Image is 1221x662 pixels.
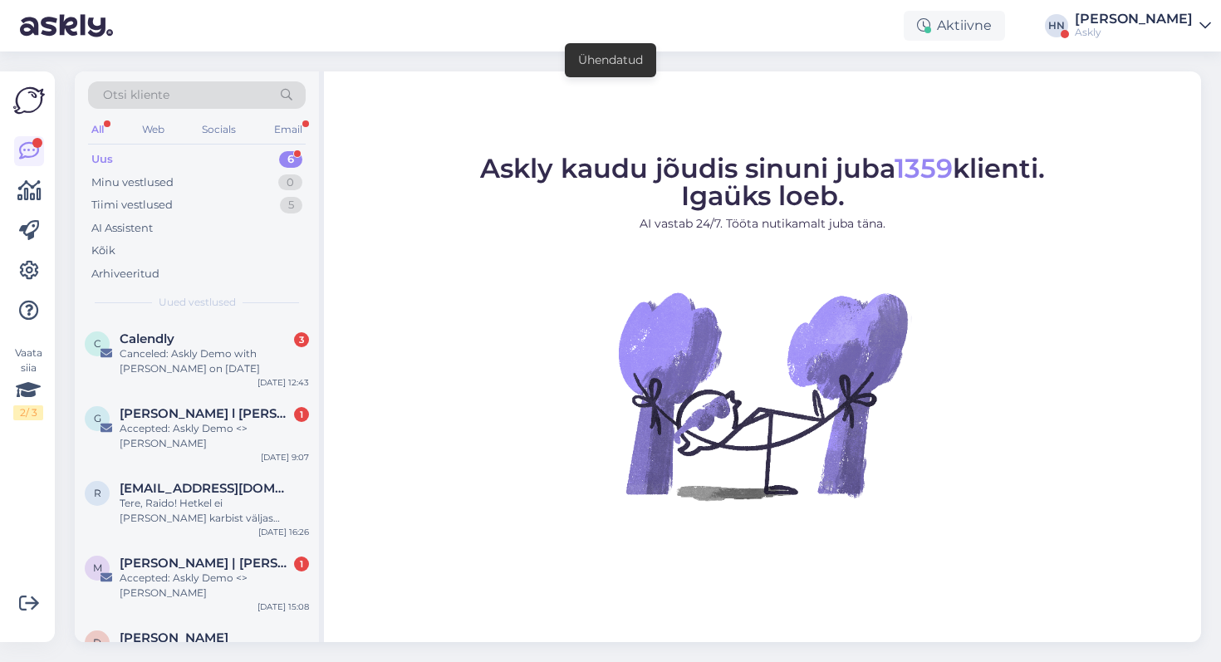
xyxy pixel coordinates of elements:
span: G [94,412,101,424]
div: Minu vestlused [91,174,174,191]
span: D [93,636,101,649]
div: 1 [294,557,309,571]
div: Socials [199,119,239,140]
div: [PERSON_NAME] [1075,12,1193,26]
div: 2 / 3 [13,405,43,420]
p: AI vastab 24/7. Tööta nutikamalt juba täna. [480,215,1045,233]
div: 5 [280,197,302,213]
div: Ühendatud [578,51,643,69]
div: 1 [294,407,309,422]
a: [PERSON_NAME]Askly [1075,12,1211,39]
span: raido@limegrow.com [120,481,292,496]
span: Askly kaudu jõudis sinuni juba klienti. Igaüks loeb. [480,152,1045,212]
div: [DATE] 15:08 [257,601,309,613]
div: 6 [279,151,302,168]
span: r [94,487,101,499]
div: AI Assistent [91,220,153,237]
div: Accepted: Askly Demo <> [PERSON_NAME] [120,421,309,451]
div: HN [1045,14,1068,37]
div: Aktiivne [904,11,1005,41]
span: Otsi kliente [103,86,169,104]
span: Calendly [120,331,174,346]
div: [DATE] 16:26 [258,526,309,538]
div: All [88,119,107,140]
div: Web [139,119,168,140]
div: Uus [91,151,113,168]
div: Askly [1075,26,1193,39]
img: No Chat active [613,246,912,545]
img: Askly Logo [13,85,45,116]
span: Gert Rohtla l ROHE AUTO [120,406,292,421]
span: C [94,337,101,350]
span: Marit Raudsik | ROHE AUTO [120,556,292,571]
div: [DATE] 9:07 [261,451,309,463]
div: Canceled: Askly Demo with [PERSON_NAME] on [DATE] [120,346,309,376]
div: Email [271,119,306,140]
div: Accepted: Askly Demo <> [PERSON_NAME] [120,571,309,601]
div: 0 [278,174,302,191]
div: Vaata siia [13,346,43,420]
span: Uued vestlused [159,295,236,310]
div: Tiimi vestlused [91,197,173,213]
span: M [93,561,102,574]
span: Dan Erickson [120,630,228,645]
div: Arhiveeritud [91,266,159,282]
div: Kõik [91,243,115,259]
span: 1359 [895,152,953,184]
div: [DATE] 12:43 [257,376,309,389]
div: 3 [294,332,309,347]
div: Tere, Raido! Hetkel ei [PERSON_NAME] karbist väljas geneerilist API-t ega webhooki, mis võimaldak... [120,496,309,526]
